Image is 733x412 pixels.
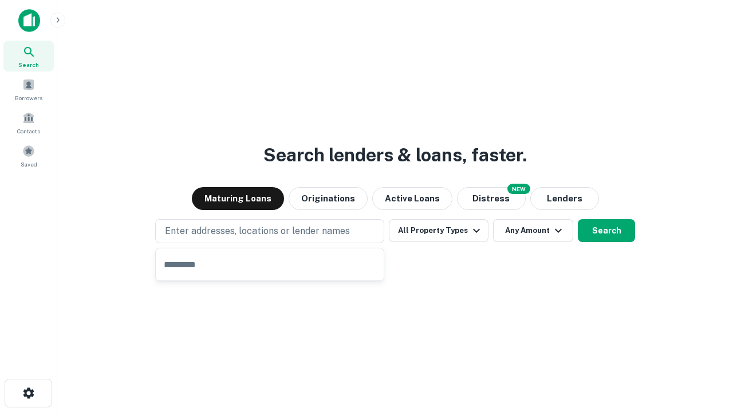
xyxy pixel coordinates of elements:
div: NEW [507,184,530,194]
iframe: Chat Widget [676,320,733,375]
button: Originations [289,187,368,210]
button: Search [578,219,635,242]
a: Borrowers [3,74,54,105]
button: Enter addresses, locations or lender names [155,219,384,243]
span: Contacts [17,126,40,136]
button: Search distressed loans with lien and other non-mortgage details. [457,187,526,210]
a: Search [3,41,54,72]
img: capitalize-icon.png [18,9,40,32]
button: Active Loans [372,187,452,210]
h3: Search lenders & loans, faster. [263,141,527,169]
button: Maturing Loans [192,187,284,210]
button: Lenders [530,187,599,210]
button: Any Amount [493,219,573,242]
a: Contacts [3,107,54,138]
span: Search [18,60,39,69]
a: Saved [3,140,54,171]
span: Saved [21,160,37,169]
p: Enter addresses, locations or lender names [165,224,350,238]
button: All Property Types [389,219,488,242]
span: Borrowers [15,93,42,102]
